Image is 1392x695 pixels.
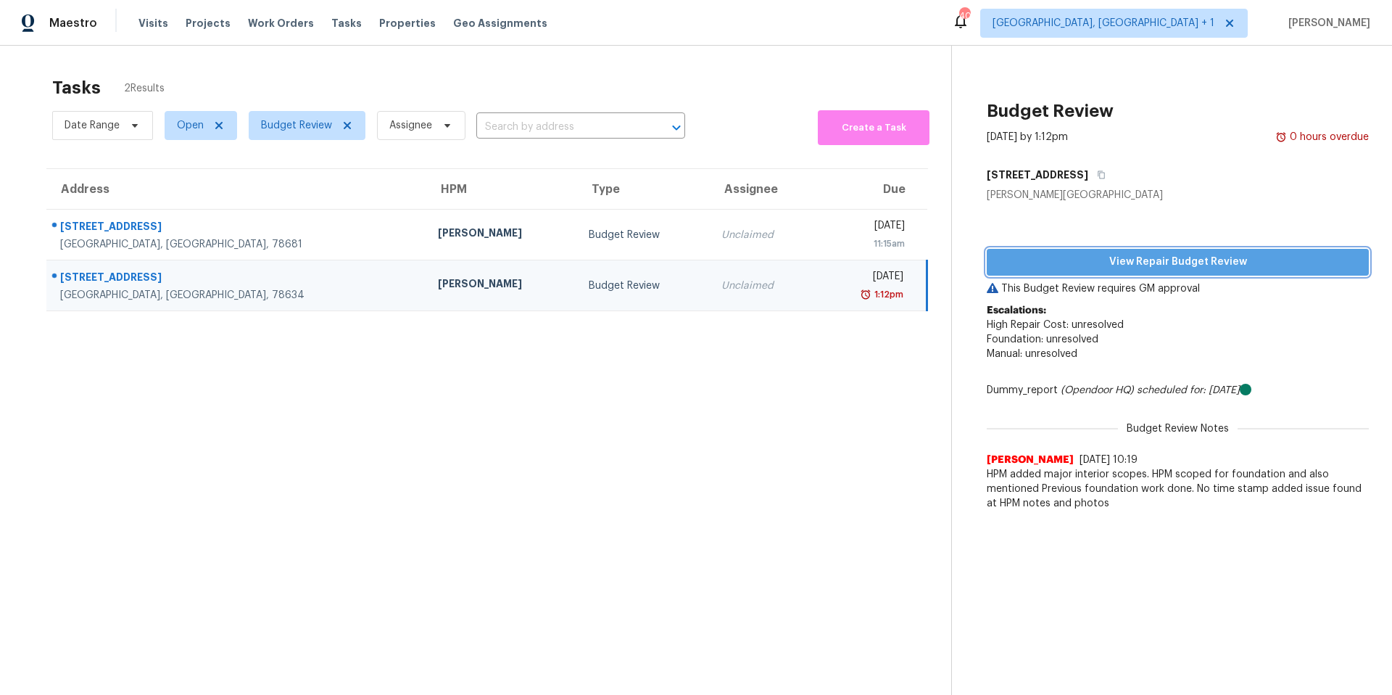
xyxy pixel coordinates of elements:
span: Date Range [65,118,120,133]
div: Dummy_report [987,383,1369,398]
span: View Repair Budget Review [998,253,1357,271]
span: [PERSON_NAME] [987,453,1074,467]
div: [PERSON_NAME][GEOGRAPHIC_DATA] [987,188,1369,202]
span: Budget Review [261,118,332,133]
div: 40 [959,9,969,23]
th: HPM [426,169,577,210]
div: Budget Review [589,228,698,242]
div: Unclaimed [721,279,804,293]
span: Budget Review Notes [1118,421,1238,436]
img: Overdue Alarm Icon [1275,130,1287,144]
button: View Repair Budget Review [987,249,1369,276]
h5: [STREET_ADDRESS] [987,168,1088,182]
div: [DATE] by 1:12pm [987,130,1068,144]
th: Address [46,169,426,210]
span: 2 Results [124,81,165,96]
input: Search by address [476,116,645,139]
span: Open [177,118,204,133]
span: Foundation: unresolved [987,334,1098,345]
th: Type [577,169,710,210]
th: Due [816,169,927,210]
div: 0 hours overdue [1287,130,1369,144]
b: Escalations: [987,305,1046,316]
span: High Repair Cost: unresolved [987,320,1124,330]
p: This Budget Review requires GM approval [987,281,1369,296]
div: 11:15am [828,237,905,251]
span: HPM added major interior scopes. HPM scoped for foundation and also mentioned Previous foundation... [987,467,1369,511]
button: Copy Address [1088,162,1108,188]
span: Maestro [49,16,97,30]
div: 1:12pm [871,287,903,302]
div: Budget Review [589,279,698,293]
div: [DATE] [828,218,905,237]
span: Create a Task [825,120,922,136]
div: [PERSON_NAME] [438,226,565,244]
button: Open [666,118,687,138]
div: [GEOGRAPHIC_DATA], [GEOGRAPHIC_DATA], 78634 [60,288,415,303]
th: Assignee [710,169,816,210]
span: Properties [379,16,436,30]
span: Projects [186,16,231,30]
span: [GEOGRAPHIC_DATA], [GEOGRAPHIC_DATA] + 1 [993,16,1214,30]
span: Visits [138,16,168,30]
div: Unclaimed [721,228,804,242]
div: [STREET_ADDRESS] [60,219,415,237]
span: [DATE] 10:19 [1080,455,1138,465]
h2: Budget Review [987,104,1114,118]
div: [STREET_ADDRESS] [60,270,415,288]
span: Work Orders [248,16,314,30]
img: Overdue Alarm Icon [860,287,871,302]
span: Manual: unresolved [987,349,1077,359]
h2: Tasks [52,81,101,95]
i: (Opendoor HQ) [1061,385,1134,395]
span: Tasks [331,18,362,28]
span: Geo Assignments [453,16,547,30]
button: Create a Task [818,110,929,145]
span: Assignee [389,118,432,133]
div: [GEOGRAPHIC_DATA], [GEOGRAPHIC_DATA], 78681 [60,237,415,252]
div: [DATE] [828,269,903,287]
div: [PERSON_NAME] [438,276,565,295]
span: [PERSON_NAME] [1283,16,1370,30]
i: scheduled for: [DATE] [1137,385,1240,395]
